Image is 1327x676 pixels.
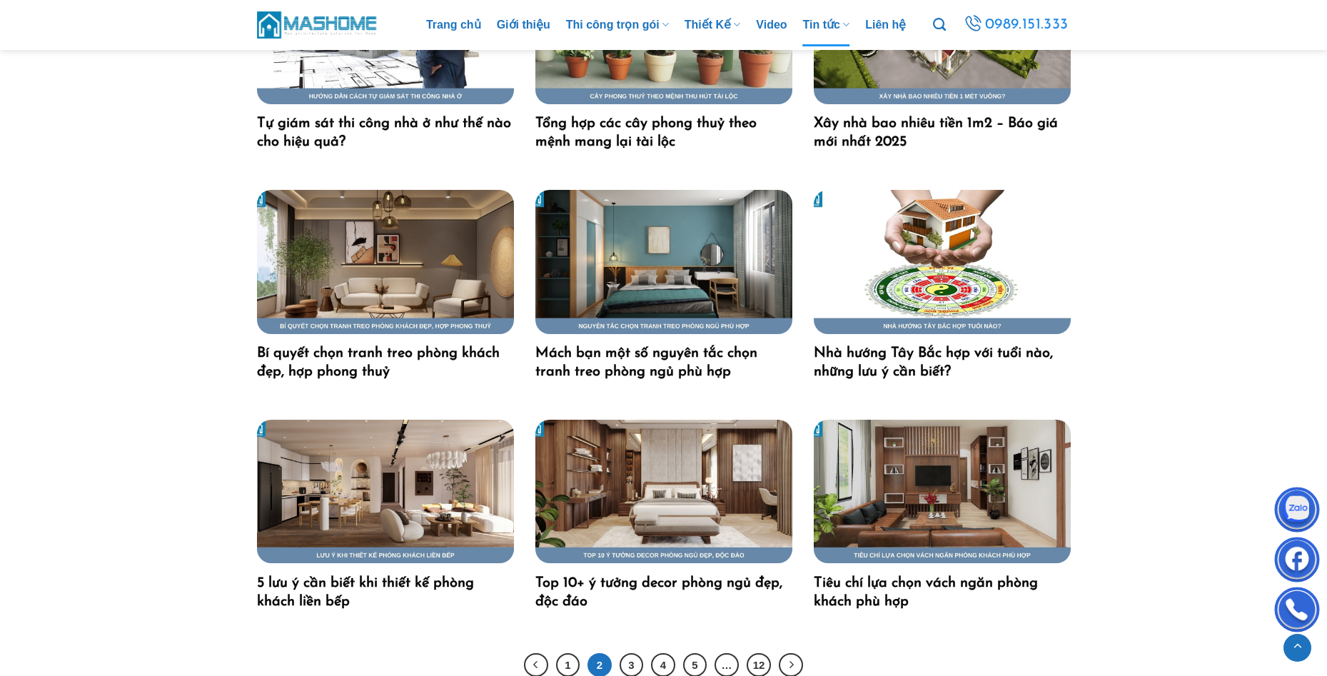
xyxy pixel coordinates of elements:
[814,114,1071,151] a: Xây nhà bao nhiêu tiền 1m2 – Báo giá mới nhất 2025
[257,420,514,564] img: 5 lưu ý cần biết khi thiết kế phòng khách liền bếp 91
[933,10,946,40] a: Tìm kiếm
[535,344,792,381] a: Mách bạn một số nguyên tắc chọn tranh treo phòng ngủ phù hợp
[1276,590,1318,633] img: Phone
[814,420,1071,564] img: Tiêu chí lựa chọn vách ngăn phòng khách phù hợp 95
[814,190,1071,334] img: Nhà hướng Tây Bắc hợp với tuổi nào, những lưu ý cần biết? 88
[1276,540,1318,583] img: Facebook
[814,344,1071,381] a: Nhà hướng Tây Bắc hợp với tuổi nào, những lưu ý cần biết?
[685,4,741,46] a: Thiết Kế
[535,190,792,334] img: Mách bạn một số nguyên tắc chọn tranh treo phòng ngủ phù hợp 86
[257,574,514,611] a: 5 lưu ý cần biết khi thiết kế phòng khách liền bếp
[257,114,514,151] a: Tự giám sát thi công nhà ở như thế nào cho hiệu quả?
[566,4,669,46] a: Thi công trọn gói
[865,4,906,46] a: Liên hệ
[257,344,514,381] a: Bí quyết chọn tranh treo phòng khách đẹp, hợp phong thuỷ
[535,574,792,611] a: Top 10+ ý tưởng decor phòng ngủ đẹp, độc đáo
[756,4,787,46] a: Video
[257,9,378,40] img: MasHome – Tổng Thầu Thiết Kế Và Xây Nhà Trọn Gói
[426,4,481,46] a: Trang chủ
[535,420,792,564] img: Top 10+ ý tưởng decor phòng ngủ đẹp, độc đáo 93
[497,4,550,46] a: Giới thiệu
[535,114,792,151] a: Tổng hợp các cây phong thuỷ theo mệnh mang lại tài lộc
[985,13,1069,37] span: 0989.151.333
[1276,490,1318,533] img: Zalo
[814,574,1071,611] a: Tiêu chí lựa chọn vách ngăn phòng khách phù hợp
[803,4,850,46] a: Tin tức
[1283,634,1311,662] a: Lên đầu trang
[257,190,514,334] img: Bí quyết chọn tranh treo phòng khách đẹp, hợp phong thuỷ 84
[962,12,1071,38] a: 0989.151.333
